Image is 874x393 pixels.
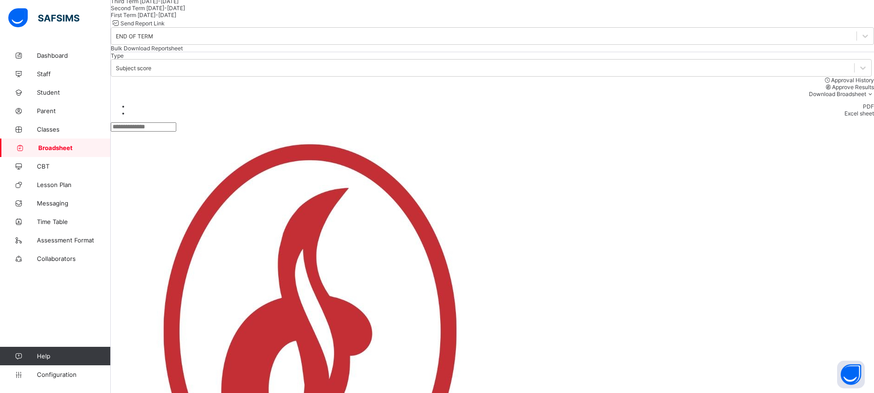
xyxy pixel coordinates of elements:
[37,126,111,133] span: Classes
[37,107,111,115] span: Parent
[111,45,183,52] span: Bulk Download Reportsheet
[111,5,874,12] div: Second Term [DATE]-[DATE]
[37,352,110,360] span: Help
[129,110,874,117] li: dropdown-list-item-text-1
[37,89,111,96] span: Student
[37,200,111,207] span: Messaging
[111,52,124,59] span: Type
[832,84,874,91] span: Approve Results
[37,371,110,378] span: Configuration
[37,52,111,59] span: Dashboard
[116,65,151,72] div: Subject score
[37,70,111,78] span: Staff
[129,103,874,110] li: dropdown-list-item-text-0
[120,20,165,27] span: Send Report Link
[37,218,111,225] span: Time Table
[837,361,865,388] button: Open asap
[831,77,874,84] span: Approval History
[111,12,874,18] div: First Term [DATE]-[DATE]
[116,33,153,40] div: END OF TERM
[37,236,111,244] span: Assessment Format
[37,163,111,170] span: CBT
[809,91,866,97] span: Download Broadsheet
[8,8,79,28] img: safsims
[38,144,111,151] span: Broadsheet
[37,255,111,262] span: Collaborators
[37,181,111,188] span: Lesson Plan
